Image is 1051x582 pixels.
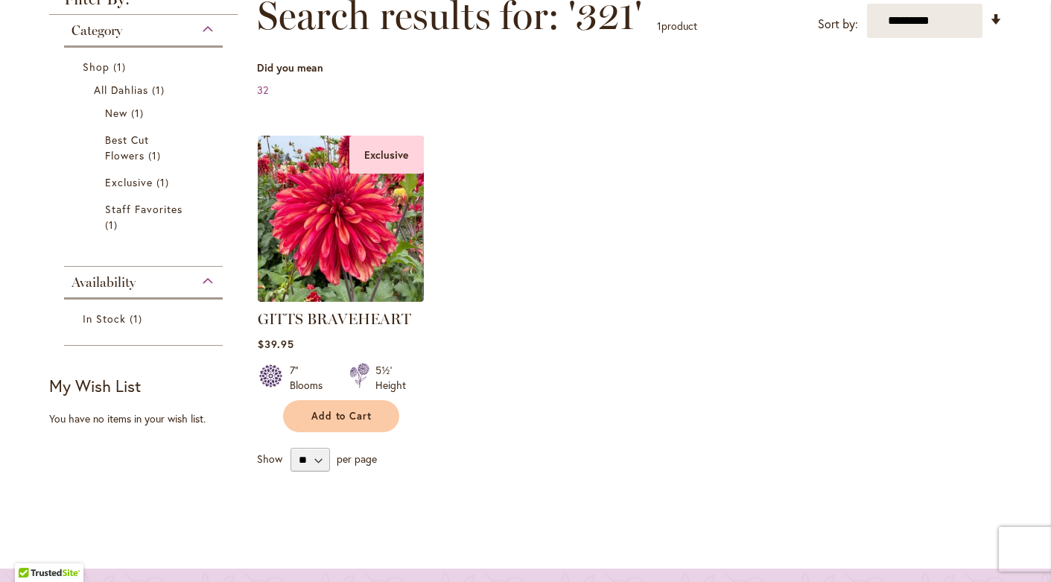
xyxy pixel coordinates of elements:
[105,105,186,121] a: New
[283,400,399,432] button: Add to Cart
[657,14,697,38] p: product
[83,60,109,74] span: Shop
[49,411,248,426] div: You have no items in your wish list.
[83,311,209,326] a: In Stock 1
[148,148,165,163] span: 1
[94,83,149,97] span: All Dahlias
[49,375,141,396] strong: My Wish List
[72,22,122,39] span: Category
[83,59,209,75] a: Shop
[257,452,282,466] span: Show
[105,132,186,163] a: Best Cut Flowers
[130,311,146,326] span: 1
[375,363,406,393] div: 5½' Height
[105,201,186,233] a: Staff Favorites
[349,136,424,174] div: Exclusive
[105,175,153,189] span: Exclusive
[105,106,127,120] span: New
[94,82,197,98] a: All Dahlias
[257,60,1003,75] dt: Did you mean
[105,133,149,162] span: Best Cut Flowers
[818,10,858,38] label: Sort by:
[311,410,372,423] span: Add to Cart
[657,19,661,33] span: 1
[152,82,168,98] span: 1
[258,291,424,305] a: GITTS BRAVEHEART Exclusive
[105,174,186,190] a: Exclusive
[83,311,126,326] span: In Stock
[113,59,130,75] span: 1
[105,202,183,216] span: Staff Favorites
[290,363,331,393] div: 7" Blooms
[105,217,121,233] span: 1
[258,136,424,302] img: GITTS BRAVEHEART
[258,310,411,328] a: GITTS BRAVEHEART
[156,174,173,190] span: 1
[257,83,268,97] a: 32
[258,337,294,351] span: $39.95
[131,105,147,121] span: 1
[11,529,53,571] iframe: Launch Accessibility Center
[72,274,136,291] span: Availability
[337,452,377,466] span: per page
